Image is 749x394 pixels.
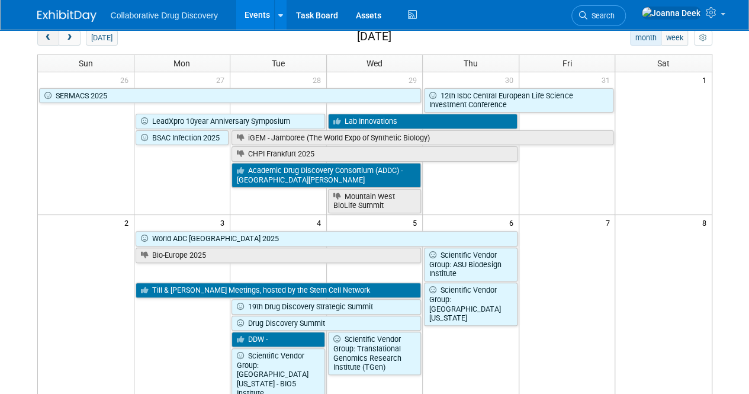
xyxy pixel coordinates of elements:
button: prev [37,30,59,46]
h2: [DATE] [356,30,391,43]
button: [DATE] [86,30,117,46]
a: 12th lsbc Central European Life Science Investment Conference [424,88,613,113]
span: 26 [119,72,134,87]
span: 8 [701,215,712,230]
span: 1 [701,72,712,87]
img: ExhibitDay [37,10,97,22]
span: Sun [79,59,93,68]
a: Scientific Vendor Group: ASU Biodesign Institute [424,248,517,281]
span: 30 [504,72,519,87]
a: iGEM - Jamboree (The World Expo of Synthetic Biology) [232,130,613,146]
span: Sat [657,59,670,68]
span: Thu [464,59,478,68]
img: Joanna Deek [641,7,701,20]
button: week [661,30,688,46]
span: Collaborative Drug Discovery [111,11,218,20]
a: Scientific Vendor Group: [GEOGRAPHIC_DATA][US_STATE] [424,283,517,326]
span: 29 [407,72,422,87]
span: 2 [123,215,134,230]
a: 19th Drug Discovery Strategic Summit [232,299,421,315]
a: BSAC Infection 2025 [136,130,229,146]
a: Till & [PERSON_NAME] Meetings, hosted by the Stem Cell Network [136,283,422,298]
i: Personalize Calendar [699,34,707,42]
button: next [59,30,81,46]
a: World ADC [GEOGRAPHIC_DATA] 2025 [136,231,517,246]
span: 5 [412,215,422,230]
span: 27 [215,72,230,87]
button: month [630,30,661,46]
a: CHPI Frankfurt 2025 [232,146,517,162]
span: Fri [562,59,572,68]
a: Academic Drug Discovery Consortium (ADDC) - [GEOGRAPHIC_DATA][PERSON_NAME] [232,163,421,187]
button: myCustomButton [694,30,712,46]
span: Mon [173,59,190,68]
span: 3 [219,215,230,230]
a: DDW - [232,332,325,347]
span: Tue [272,59,285,68]
a: Mountain West BioLife Summit [328,189,422,213]
span: 6 [508,215,519,230]
a: SERMACS 2025 [39,88,422,104]
a: Scientific Vendor Group: Translational Genomics Research Institute (TGen) [328,332,422,375]
span: Wed [367,59,382,68]
a: Drug Discovery Summit [232,316,421,331]
a: LeadXpro 10year Anniversary Symposium [136,114,325,129]
span: 31 [600,72,615,87]
a: Lab Innovations [328,114,517,129]
span: 7 [604,215,615,230]
a: Search [571,5,626,26]
a: Bio-Europe 2025 [136,248,422,263]
span: 4 [316,215,326,230]
span: Search [587,11,615,20]
span: 28 [311,72,326,87]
